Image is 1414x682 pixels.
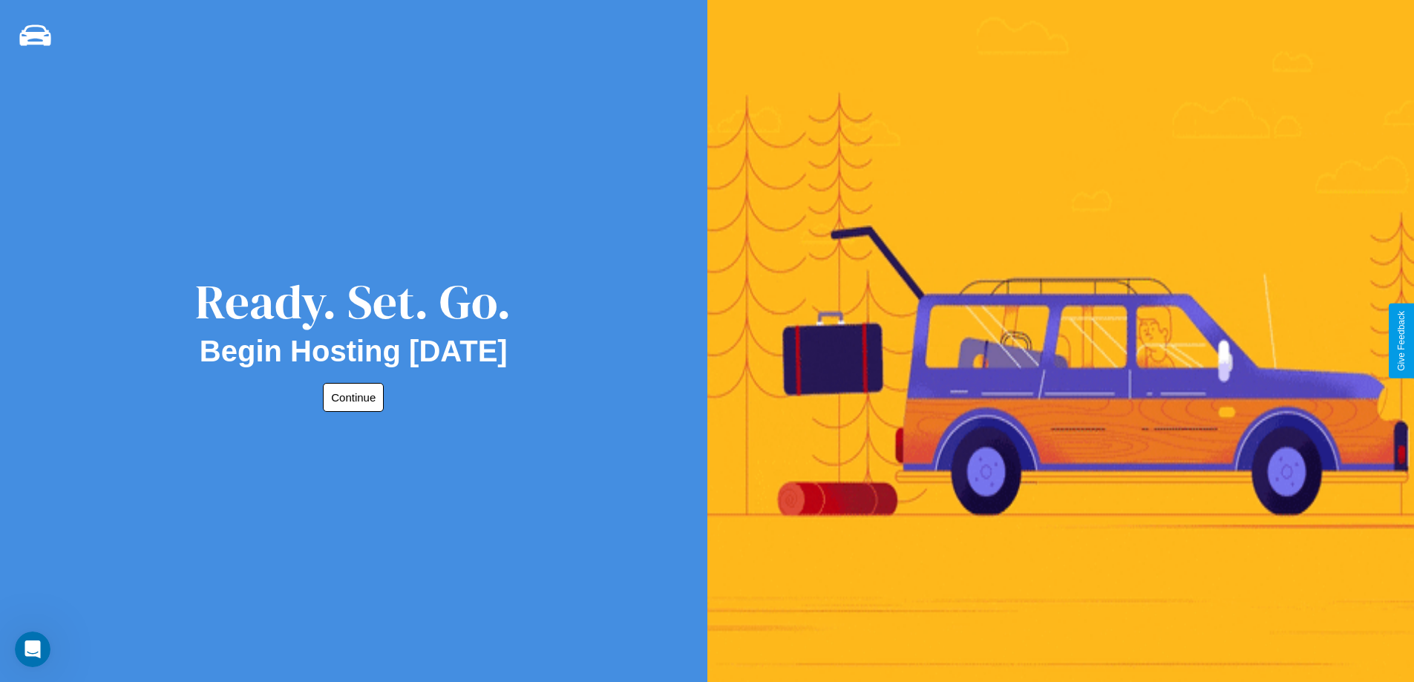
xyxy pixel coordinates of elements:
button: Continue [323,383,384,412]
div: Ready. Set. Go. [195,269,511,335]
iframe: Intercom live chat [15,632,50,667]
h2: Begin Hosting [DATE] [200,335,508,368]
div: Give Feedback [1396,311,1407,371]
